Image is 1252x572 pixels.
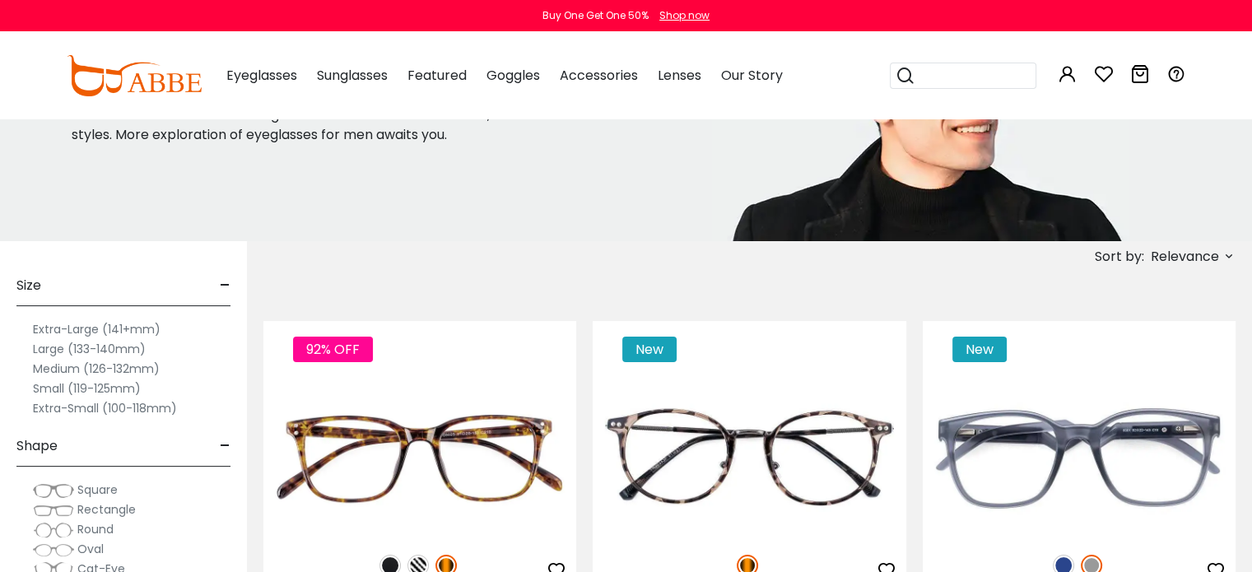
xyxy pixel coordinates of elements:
[407,66,467,85] span: Featured
[33,482,74,499] img: Square.png
[542,8,649,23] div: Buy One Get One 50%
[33,339,146,359] label: Large (133-140mm)
[317,66,388,85] span: Sunglasses
[293,337,373,362] span: 92% OFF
[622,337,677,362] span: New
[33,502,74,519] img: Rectangle.png
[560,66,638,85] span: Accessories
[77,501,136,518] span: Rectangle
[33,542,74,558] img: Oval.png
[33,379,141,398] label: Small (119-125mm)
[226,66,297,85] span: Eyeglasses
[651,8,710,22] a: Shop now
[16,426,58,466] span: Shape
[67,55,202,96] img: abbeglasses.com
[33,319,161,339] label: Extra-Large (141+mm)
[33,398,177,418] label: Extra-Small (100-118mm)
[33,359,160,379] label: Medium (126-132mm)
[1151,242,1219,272] span: Relevance
[659,8,710,23] div: Shop now
[33,522,74,538] img: Round.png
[1095,247,1144,266] span: Sort by:
[77,521,114,537] span: Round
[77,481,118,498] span: Square
[263,380,576,537] img: Tortoise Clinoster - Plastic ,Universal Bridge Fit
[77,541,104,557] span: Oval
[486,66,540,85] span: Goggles
[593,380,905,537] img: Tortoise Commerce - TR ,Adjust Nose Pads
[952,337,1007,362] span: New
[220,426,230,466] span: -
[220,266,230,305] span: -
[721,66,783,85] span: Our Story
[658,66,701,85] span: Lenses
[923,380,1236,537] img: Gray Barnett - TR ,Universal Bridge Fit
[16,266,41,305] span: Size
